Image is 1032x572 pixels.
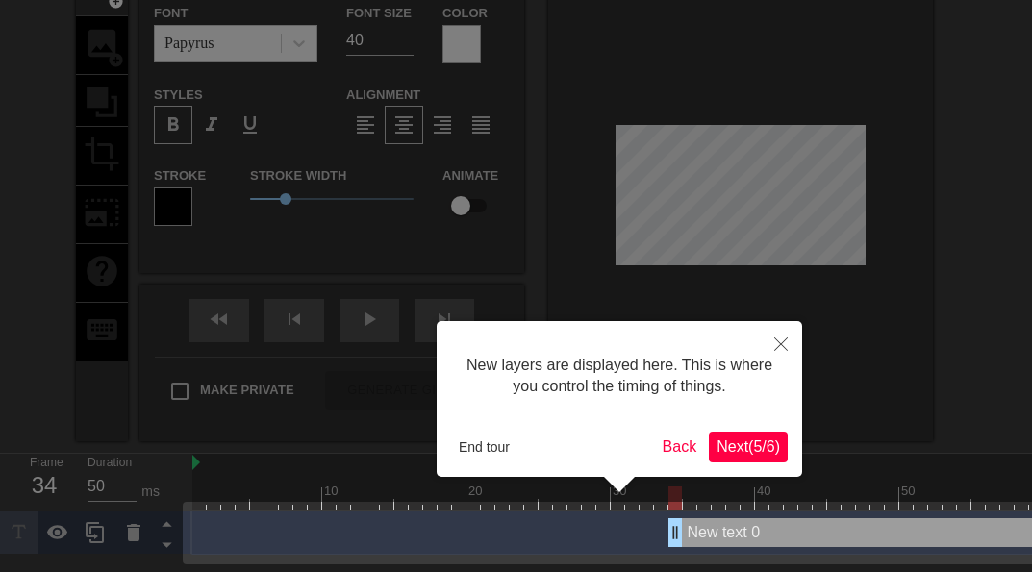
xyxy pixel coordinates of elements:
[154,166,206,186] label: Stroke
[30,468,59,503] div: 34
[200,381,294,400] span: Make Private
[346,86,420,105] label: Alignment
[239,113,262,137] span: format_underline
[469,113,492,137] span: format_align_justify
[354,113,377,137] span: format_align_left
[154,4,188,23] label: Font
[15,454,73,510] div: Frame
[451,336,788,417] div: New layers are displayed here. This is where you control the timing of things.
[709,432,788,462] button: Next
[164,32,214,55] div: Papyrus
[283,308,306,331] span: skip_previous
[358,308,381,331] span: play_arrow
[154,86,203,105] label: Styles
[141,482,160,502] div: ms
[431,113,454,137] span: format_align_right
[901,482,919,501] div: 50
[208,308,231,331] span: fast_rewind
[451,433,517,461] button: End tour
[88,458,132,469] label: Duration
[442,4,488,23] label: Color
[760,321,802,365] button: Close
[655,432,705,462] button: Back
[324,482,341,501] div: 10
[200,113,223,137] span: format_italic
[442,166,498,186] label: Animate
[346,4,412,23] label: Font Size
[717,438,780,455] span: Next ( 5 / 6 )
[433,308,456,331] span: skip_next
[250,166,346,186] label: Stroke Width
[392,113,415,137] span: format_align_center
[162,113,185,137] span: format_bold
